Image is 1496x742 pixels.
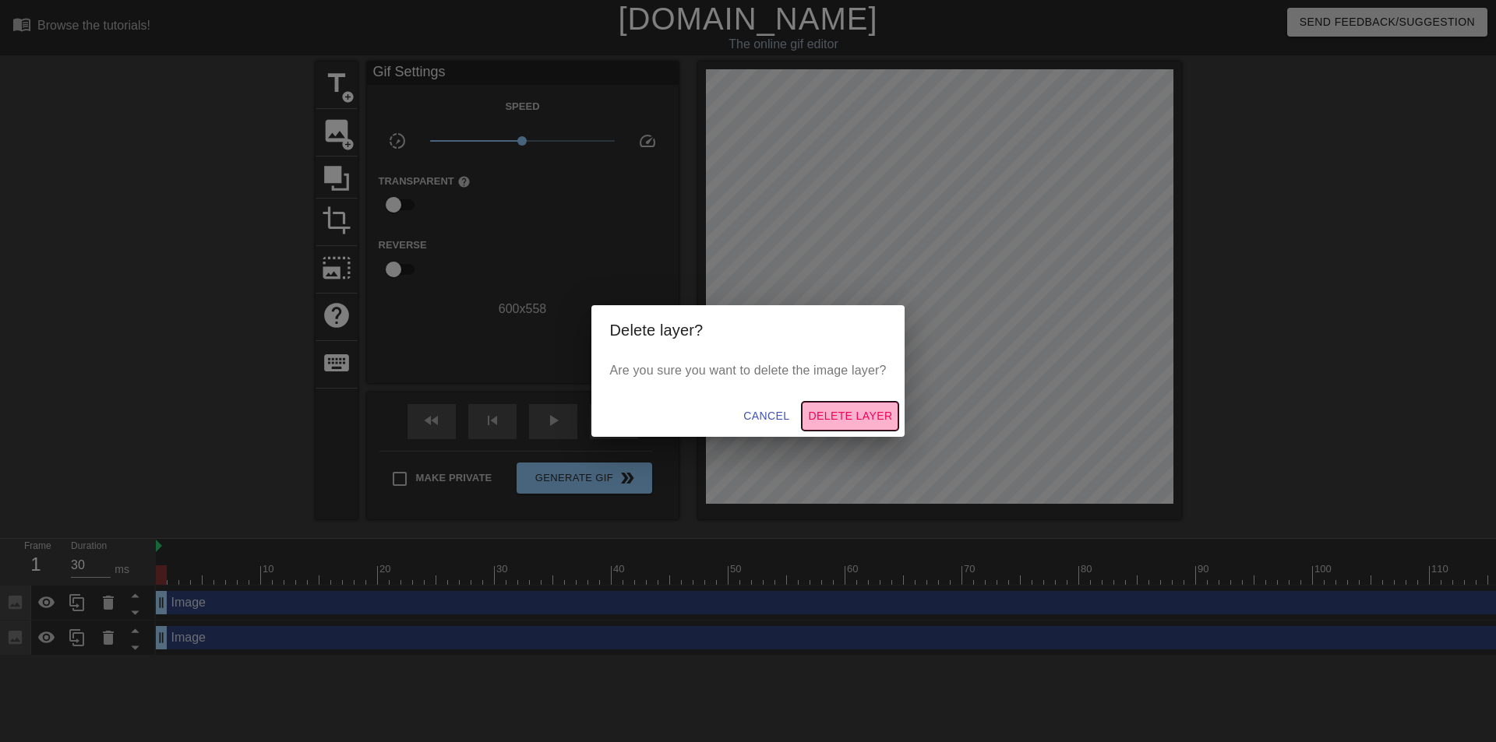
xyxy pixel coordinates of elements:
button: Delete Layer [802,402,898,431]
span: Cancel [743,406,789,426]
p: Are you sure you want to delete the image layer? [610,361,887,380]
h2: Delete layer? [610,318,887,343]
button: Cancel [737,402,796,431]
span: Delete Layer [808,406,892,426]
